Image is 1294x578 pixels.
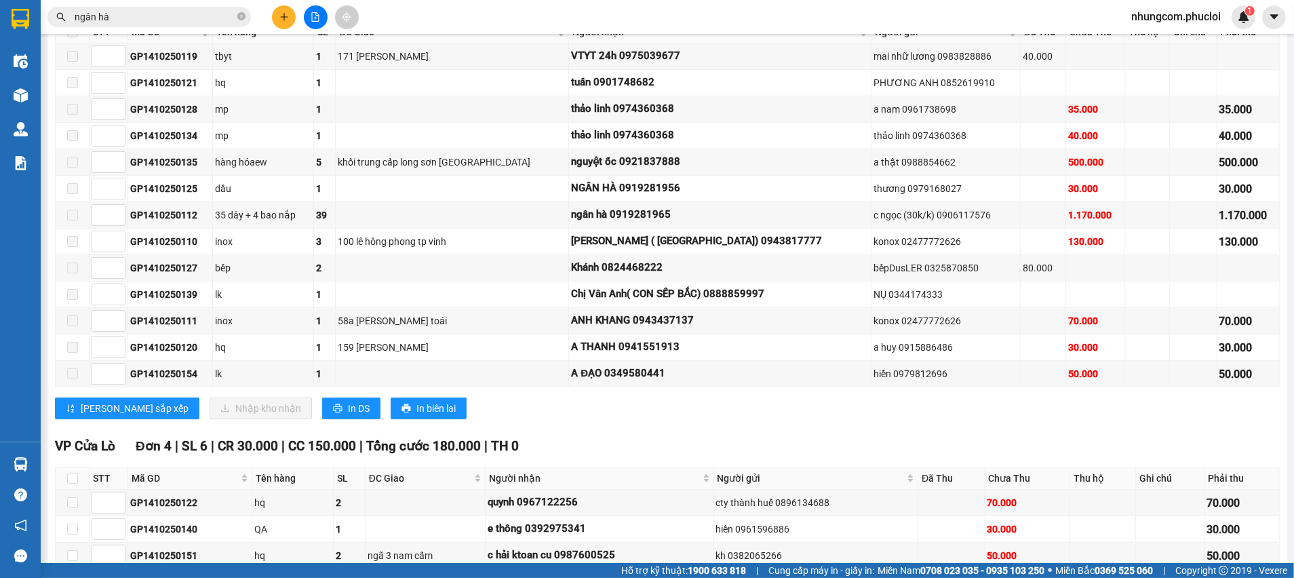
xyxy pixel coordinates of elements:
div: quynh 0967122256 [488,495,711,511]
div: GP1410250135 [130,155,210,170]
div: ngã 3 nam cấm [368,548,484,563]
div: e thông 0392975341 [488,521,711,537]
div: 30.000 [1219,339,1277,356]
span: | [756,563,758,578]
button: file-add [304,5,328,29]
div: hq [254,495,332,510]
td: GP1410250111 [128,308,213,334]
div: GP1410250154 [130,366,210,381]
div: nguyệt ốc 0921837888 [571,154,869,170]
td: GP1410250110 [128,229,213,255]
div: 40.000 [1219,128,1277,144]
div: 50.000 [1068,366,1122,381]
div: c hải ktoan cu 0987600525 [488,547,711,564]
span: CR 30.000 [218,438,278,454]
span: copyright [1219,566,1228,575]
div: thảo linh 0974360368 [874,128,1018,143]
div: 70.000 [1207,495,1277,512]
td: GP1410250135 [128,149,213,176]
div: a nam 0961738698 [874,102,1018,117]
th: Chưa Thu [985,467,1071,490]
button: printerIn biên lai [391,398,467,419]
div: 1 [316,181,333,196]
div: GP1410250111 [130,313,210,328]
span: | [359,438,363,454]
span: Hỗ trợ kỹ thuật: [621,563,746,578]
div: 30.000 [1068,181,1122,196]
div: 30.000 [1219,180,1277,197]
span: ĐC Giao [369,471,472,486]
span: Miền Nam [878,563,1044,578]
span: close-circle [237,11,246,24]
div: inox [215,313,311,328]
div: 1 [316,287,333,302]
span: | [175,438,178,454]
span: 1 [1247,6,1252,16]
span: file-add [311,12,320,22]
div: 1 [316,49,333,64]
div: 130.000 [1068,234,1122,249]
div: GP1410250140 [130,522,250,537]
div: 1 [316,366,333,381]
span: | [211,438,214,454]
div: GP1410250122 [130,495,250,510]
sup: 1 [1245,6,1255,16]
div: 70.000 [987,495,1068,510]
div: tuấn 0901748682 [571,75,869,91]
span: | [1163,563,1165,578]
div: lk [215,366,311,381]
td: GP1410250151 [128,543,252,569]
div: GP1410250120 [130,340,210,355]
div: mai nhữ lương 0983828886 [874,49,1018,64]
td: GP1410250125 [128,176,213,202]
div: GP1410250139 [130,287,210,302]
td: GP1410250128 [128,96,213,123]
button: caret-down [1262,5,1286,29]
div: hq [254,548,332,563]
div: 35.000 [1068,102,1122,117]
button: downloadNhập kho nhận [210,398,312,419]
div: Khánh 0824468222 [571,260,869,276]
span: search [56,12,66,22]
div: GP1410250127 [130,261,210,275]
div: hiền 0961596886 [716,522,916,537]
span: | [281,438,285,454]
img: warehouse-icon [14,457,28,471]
span: notification [14,519,27,532]
div: konox 02477772626 [874,234,1018,249]
strong: 0708 023 035 - 0935 103 250 [920,565,1044,576]
strong: 1900 633 818 [688,565,746,576]
div: khối trung cấp long sơn [GEOGRAPHIC_DATA] [338,155,566,170]
div: GP1410250151 [130,548,250,563]
th: Phải thu [1205,467,1280,490]
div: 40.000 [1023,49,1064,64]
span: [PERSON_NAME] sắp xếp [81,401,189,416]
span: message [14,550,27,562]
button: plus [272,5,296,29]
div: 100 lê hông phong tp vinh [338,234,566,249]
div: hàng hóaew [215,155,311,170]
td: GP1410250127 [128,255,213,282]
div: 1.170.000 [1068,208,1122,223]
img: warehouse-icon [14,122,28,136]
div: hq [215,75,311,90]
img: solution-icon [14,156,28,170]
img: warehouse-icon [14,88,28,102]
div: A THANH 0941551913 [571,339,869,355]
div: 2 [336,548,363,563]
span: question-circle [14,488,27,501]
div: kh 0382065266 [716,548,916,563]
th: SL [334,467,366,490]
span: close-circle [237,12,246,20]
div: 500.000 [1068,155,1122,170]
span: Người nhận [489,471,699,486]
div: hq [215,340,311,355]
div: 80.000 [1023,261,1064,275]
div: c ngọc (30k/k) 0906117576 [874,208,1018,223]
div: bếp [215,261,311,275]
span: nhungcom.phucloi [1120,8,1232,25]
div: 50.000 [1219,366,1277,383]
div: 40.000 [1068,128,1122,143]
div: PHƯƠNG ANH 0852619910 [874,75,1018,90]
div: thảo linh 0974360368 [571,101,869,117]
